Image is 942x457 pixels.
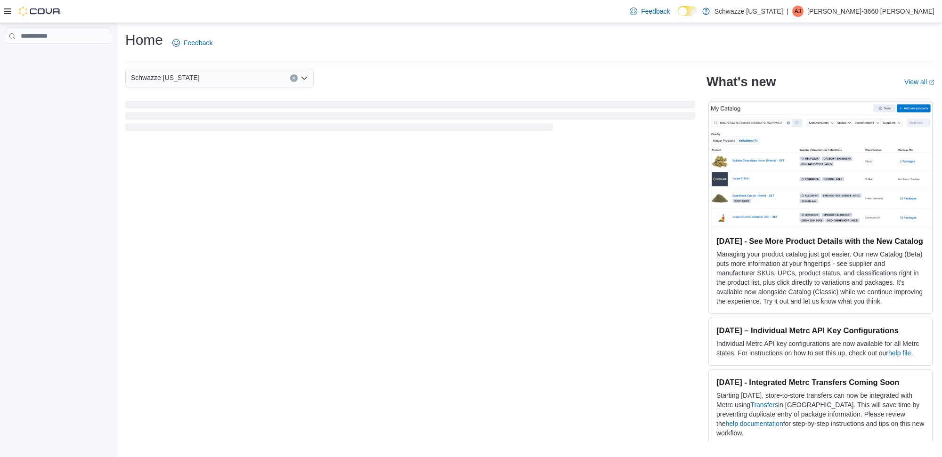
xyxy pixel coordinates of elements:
[725,420,783,427] a: help documentation
[792,6,804,17] div: Angelica-3660 Ortiz
[716,377,925,387] h3: [DATE] - Integrated Metrc Transfers Coming Soon
[715,6,783,17] p: Schwazze [US_STATE]
[184,38,212,48] span: Feedback
[750,401,778,409] a: Transfers
[716,391,925,438] p: Starting [DATE], store-to-store transfers can now be integrated with Metrc using in [GEOGRAPHIC_D...
[626,2,674,21] a: Feedback
[169,33,216,52] a: Feedback
[795,6,802,17] span: A3
[716,339,925,358] p: Individual Metrc API key configurations are now available for all Metrc states. For instructions ...
[19,7,61,16] img: Cova
[125,31,163,49] h1: Home
[300,74,308,82] button: Open list of options
[716,236,925,246] h3: [DATE] - See More Product Details with the New Catalog
[807,6,934,17] p: [PERSON_NAME]-3660 [PERSON_NAME]
[716,249,925,306] p: Managing your product catalog just got easier. Our new Catalog (Beta) puts more information at yo...
[929,80,934,85] svg: External link
[6,46,111,68] nav: Complex example
[641,7,670,16] span: Feedback
[706,74,776,89] h2: What's new
[125,103,695,133] span: Loading
[131,72,200,83] span: Schwazze [US_STATE]
[290,74,298,82] button: Clear input
[787,6,788,17] p: |
[904,78,934,86] a: View allExternal link
[678,6,698,16] input: Dark Mode
[716,326,925,335] h3: [DATE] – Individual Metrc API Key Configurations
[888,349,911,357] a: help file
